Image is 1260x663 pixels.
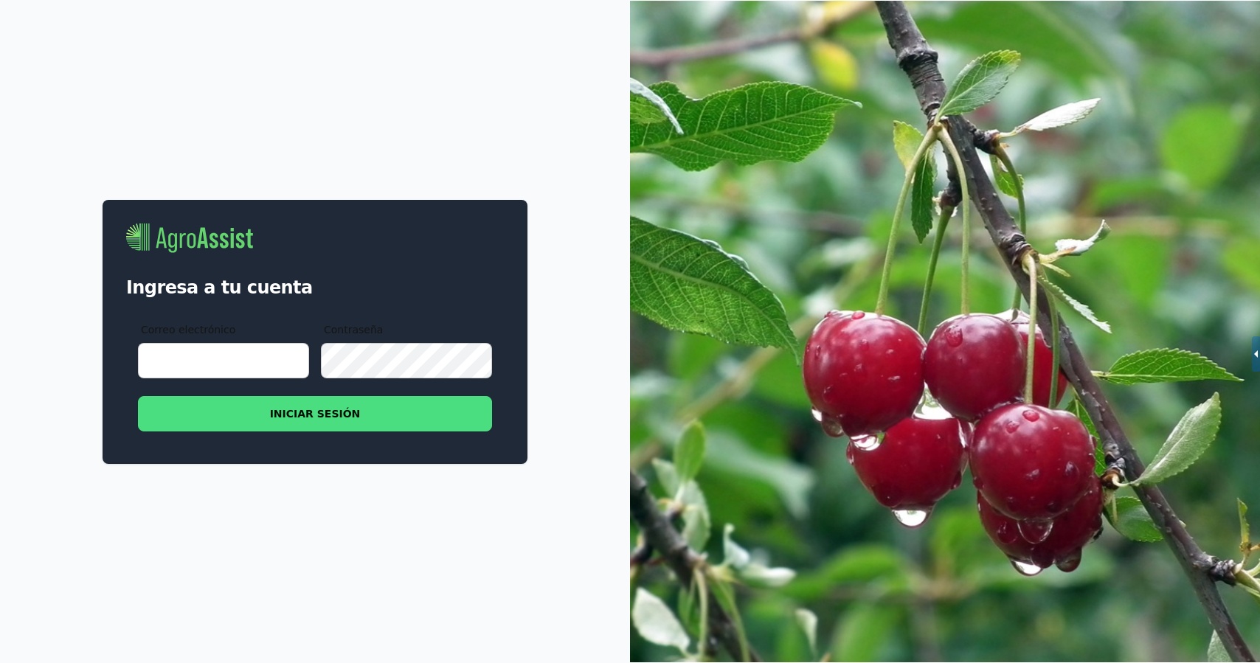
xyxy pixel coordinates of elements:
[141,322,235,337] span: Correo electrónico
[321,343,492,378] input: Contraseña
[138,343,309,378] input: Correo electrónico
[138,396,492,431] button: INICIAR SESIÓN
[324,322,383,337] span: Contraseña
[126,277,504,299] h1: Ingresa a tu cuenta
[126,223,253,253] img: AgroAssist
